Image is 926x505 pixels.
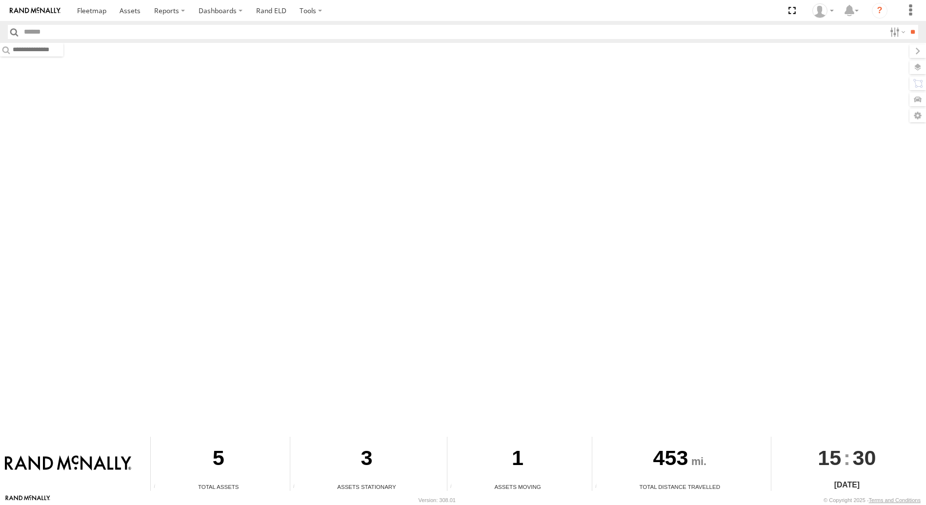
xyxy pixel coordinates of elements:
div: Total Assets [151,483,286,491]
img: Rand McNally [5,455,131,472]
div: Total number of Enabled Assets [151,484,165,491]
div: Total Distance Travelled [592,483,767,491]
div: Version: 308.01 [419,497,456,503]
div: [DATE] [771,479,923,491]
div: Gene Roberts [809,3,837,18]
div: Total number of assets current in transit. [447,484,462,491]
i: ? [872,3,887,19]
div: 453 [592,437,767,483]
span: 15 [818,437,841,479]
a: Visit our Website [5,495,50,505]
div: 5 [151,437,286,483]
img: rand-logo.svg [10,7,60,14]
div: : [771,437,923,479]
div: © Copyright 2025 - [824,497,921,503]
label: Map Settings [909,109,926,122]
div: Total number of assets current stationary. [290,484,305,491]
div: Assets Stationary [290,483,443,491]
div: Total distance travelled by all assets within specified date range and applied filters [592,484,607,491]
div: 3 [290,437,443,483]
div: 1 [447,437,588,483]
div: Assets Moving [447,483,588,491]
span: 30 [852,437,876,479]
a: Terms and Conditions [869,497,921,503]
label: Search Filter Options [886,25,907,39]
